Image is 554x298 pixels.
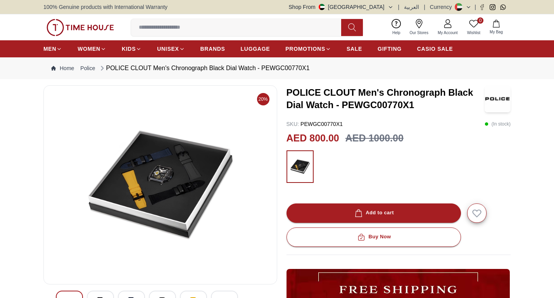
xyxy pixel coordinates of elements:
span: | [475,3,476,11]
a: Help [388,17,405,37]
a: UNISEX [157,42,185,56]
span: MEN [43,45,56,53]
p: ( In stock ) [485,120,511,128]
a: Instagram [490,4,495,10]
a: Our Stores [405,17,433,37]
div: Add to cart [353,208,394,217]
span: 20% [257,93,269,105]
span: SKU : [286,121,299,127]
a: LUGGAGE [241,42,270,56]
a: SALE [347,42,362,56]
a: PROMOTIONS [285,42,331,56]
a: KIDS [122,42,142,56]
a: BRANDS [200,42,225,56]
h3: POLICE CLOUT Men's Chronograph Black Dial Watch - PEWGC00770X1 [286,86,485,111]
img: United Arab Emirates [319,4,325,10]
div: Buy Now [356,233,391,241]
a: MEN [43,42,62,56]
a: WOMEN [78,42,106,56]
p: PEWGC00770X1 [286,120,343,128]
span: Wishlist [464,30,483,36]
a: Facebook [479,4,485,10]
span: CASIO SALE [417,45,453,53]
a: Whatsapp [500,4,506,10]
button: العربية [404,3,419,11]
span: | [398,3,400,11]
button: Buy Now [286,227,461,247]
img: POLICE CLOUT Men's Chronograph Black Dial Watch - PEWGC00770X1 [50,92,271,278]
a: Police [80,64,95,72]
span: 100% Genuine products with International Warranty [43,3,167,11]
img: POLICE CLOUT Men's Chronograph Black Dial Watch - PEWGC00770X1 [485,85,511,112]
span: My Account [435,30,461,36]
span: SALE [347,45,362,53]
a: CASIO SALE [417,42,453,56]
h2: AED 800.00 [286,131,339,146]
span: UNISEX [157,45,179,53]
button: My Bag [485,18,507,36]
span: 0 [477,17,483,24]
div: POLICE CLOUT Men's Chronograph Black Dial Watch - PEWGC00770X1 [98,64,310,73]
div: Currency [430,3,455,11]
span: Our Stores [407,30,431,36]
img: ... [290,154,310,179]
span: | [424,3,425,11]
button: Add to cart [286,203,461,223]
span: PROMOTIONS [285,45,325,53]
span: My Bag [487,29,506,35]
span: GIFTING [378,45,402,53]
h3: AED 1000.00 [345,131,404,146]
span: KIDS [122,45,136,53]
button: Shop From[GEOGRAPHIC_DATA] [289,3,393,11]
a: 0Wishlist [463,17,485,37]
span: WOMEN [78,45,100,53]
span: BRANDS [200,45,225,53]
span: Help [389,30,404,36]
nav: Breadcrumb [43,57,511,79]
a: Home [51,64,74,72]
a: GIFTING [378,42,402,56]
img: ... [47,19,114,36]
span: LUGGAGE [241,45,270,53]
